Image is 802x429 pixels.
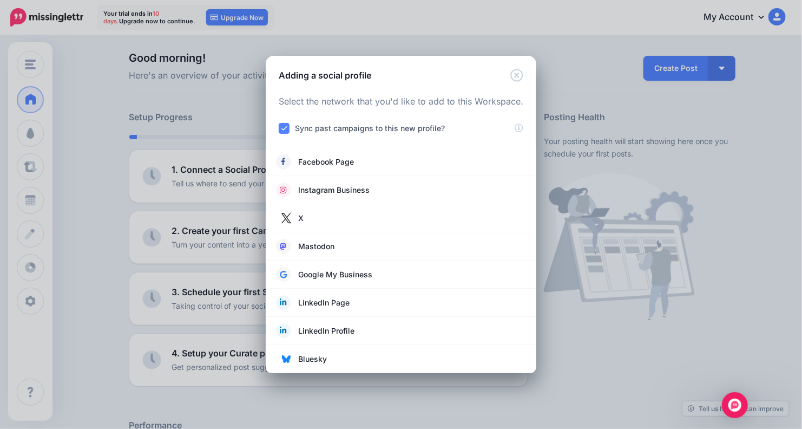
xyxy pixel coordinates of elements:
[277,211,525,226] a: X
[298,240,334,253] span: Mastodon
[298,268,372,281] span: Google My Business
[277,154,525,170] a: Facebook Page
[295,122,445,134] label: Sync past campaigns to this new profile?
[298,324,354,337] span: LinkedIn Profile
[298,296,350,309] span: LinkedIn Page
[278,210,295,227] img: twitter.jpg
[298,212,304,225] span: X
[282,355,291,363] img: bluesky.png
[298,353,327,366] span: Bluesky
[298,184,370,197] span: Instagram Business
[298,155,354,168] span: Facebook Page
[722,392,748,418] div: Open Intercom Messenger
[277,239,525,254] a: Mastodon
[277,295,525,310] a: LinkedIn Page
[279,95,523,109] p: Select the network that you'd like to add to this Workspace.
[277,183,525,198] a: Instagram Business
[277,267,525,282] a: Google My Business
[510,69,523,82] button: Close
[279,69,371,82] h5: Adding a social profile
[277,323,525,339] a: LinkedIn Profile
